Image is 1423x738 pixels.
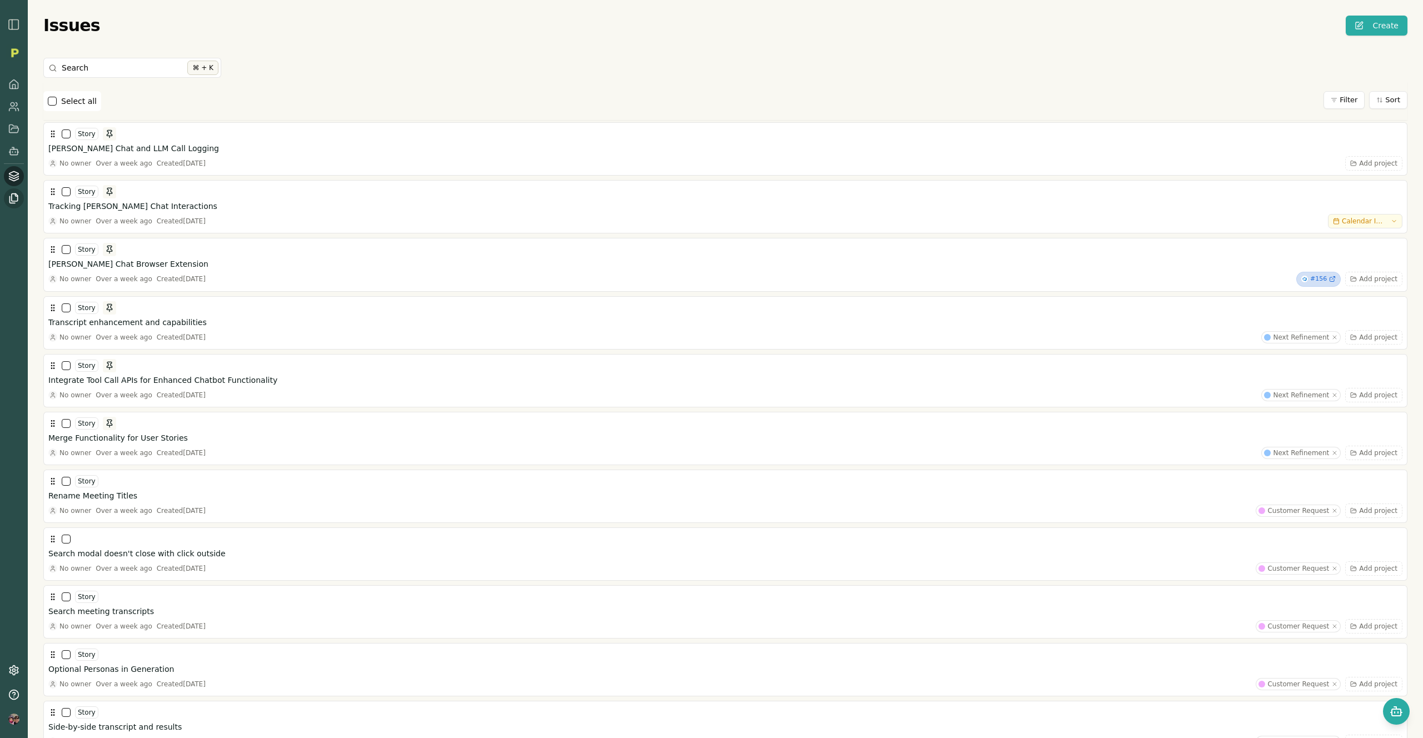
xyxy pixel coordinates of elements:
[75,591,98,603] div: Story
[43,58,221,78] button: Search⌘ + K
[75,243,98,256] div: Story
[1345,619,1402,634] button: Add project
[59,217,91,226] span: No owner
[4,685,24,705] button: Help
[1261,447,1341,459] button: Next Refinement
[48,548,226,559] h3: Search modal doesn't close with click outside
[157,159,206,168] div: Created [DATE]
[48,143,1402,154] button: [PERSON_NAME] Chat and LLM Call Logging
[48,490,137,501] h3: Rename Meeting Titles
[48,375,277,386] h3: Integrate Tool Call APIs for Enhanced Chatbot Functionality
[1261,389,1341,401] button: Next Refinement
[1359,391,1397,400] span: Add project
[75,475,98,487] div: Story
[1324,91,1365,109] button: Filter
[59,680,91,689] span: No owner
[1342,217,1386,226] span: Calendar Integration
[48,721,182,732] h3: Side-by-side transcript and results
[157,333,206,342] div: Created [DATE]
[48,317,1402,328] button: Transcript enhancement and capabilities
[1328,214,1402,228] button: Calendar Integration
[1256,620,1341,632] button: Customer Request
[1256,678,1341,690] button: Customer Request
[1359,275,1397,283] span: Add project
[157,448,206,457] div: Created [DATE]
[75,417,98,430] div: Story
[59,506,91,515] span: No owner
[96,680,152,689] div: Over a week ago
[1310,275,1327,284] span: #156
[48,432,188,443] h3: Merge Functionality for User Stories
[187,61,218,75] span: ⌘ + K
[1273,333,1329,342] span: Next Refinement
[1273,448,1329,457] span: Next Refinement
[59,564,91,573] span: No owner
[1345,330,1402,345] button: Add project
[1359,564,1397,573] span: Add project
[48,721,1402,732] button: Side-by-side transcript and results
[157,622,206,631] div: Created [DATE]
[96,159,152,168] div: Over a week ago
[96,391,152,400] div: Over a week ago
[48,317,207,328] h3: Transcript enhancement and capabilities
[48,606,154,617] h3: Search meeting transcripts
[75,360,98,372] div: Story
[48,664,174,675] h3: Optional Personas in Generation
[96,333,152,342] div: Over a week ago
[1359,333,1397,342] span: Add project
[1359,622,1397,631] span: Add project
[48,664,1402,675] button: Optional Personas in Generation
[96,217,152,226] div: Over a week ago
[157,275,206,283] div: Created [DATE]
[1345,677,1402,691] button: Add project
[1256,505,1341,517] button: Customer Request
[1369,91,1407,109] button: Sort
[1267,622,1329,631] span: Customer Request
[1267,564,1329,573] span: Customer Request
[48,201,217,212] h3: Tracking [PERSON_NAME] Chat Interactions
[1267,506,1329,515] span: Customer Request
[157,217,206,226] div: Created [DATE]
[59,622,91,631] span: No owner
[48,201,1402,212] button: Tracking [PERSON_NAME] Chat Interactions
[157,506,206,515] div: Created [DATE]
[1345,503,1402,518] button: Add project
[1345,388,1402,402] button: Add project
[1273,391,1329,400] span: Next Refinement
[1383,698,1410,725] button: Open chat
[59,275,91,283] span: No owner
[96,564,152,573] div: Over a week ago
[96,622,152,631] div: Over a week ago
[96,506,152,515] div: Over a week ago
[96,275,152,283] div: Over a week ago
[75,649,98,661] div: Story
[6,44,23,61] img: Organization logo
[48,490,1402,501] button: Rename Meeting Titles
[48,432,1402,443] button: Merge Functionality for User Stories
[157,680,206,689] div: Created [DATE]
[157,391,206,400] div: Created [DATE]
[1267,680,1329,689] span: Customer Request
[1256,562,1341,575] button: Customer Request
[96,448,152,457] div: Over a week ago
[1359,680,1397,689] span: Add project
[59,159,91,168] span: No owner
[48,143,219,154] h3: [PERSON_NAME] Chat and LLM Call Logging
[1345,272,1402,286] button: Add project
[48,606,1402,617] button: Search meeting transcripts
[1346,16,1407,36] button: Create
[7,18,21,31] img: sidebar
[75,706,98,719] div: Story
[59,333,91,342] span: No owner
[75,128,98,140] div: Story
[59,448,91,457] span: No owner
[43,16,100,36] h1: Issues
[1345,156,1402,171] button: Add project
[48,548,1402,559] button: Search modal doesn't close with click outside
[48,258,208,270] h3: [PERSON_NAME] Chat Browser Extension
[61,96,97,107] label: Select all
[1345,446,1402,460] button: Add project
[1359,448,1397,457] span: Add project
[1359,506,1397,515] span: Add project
